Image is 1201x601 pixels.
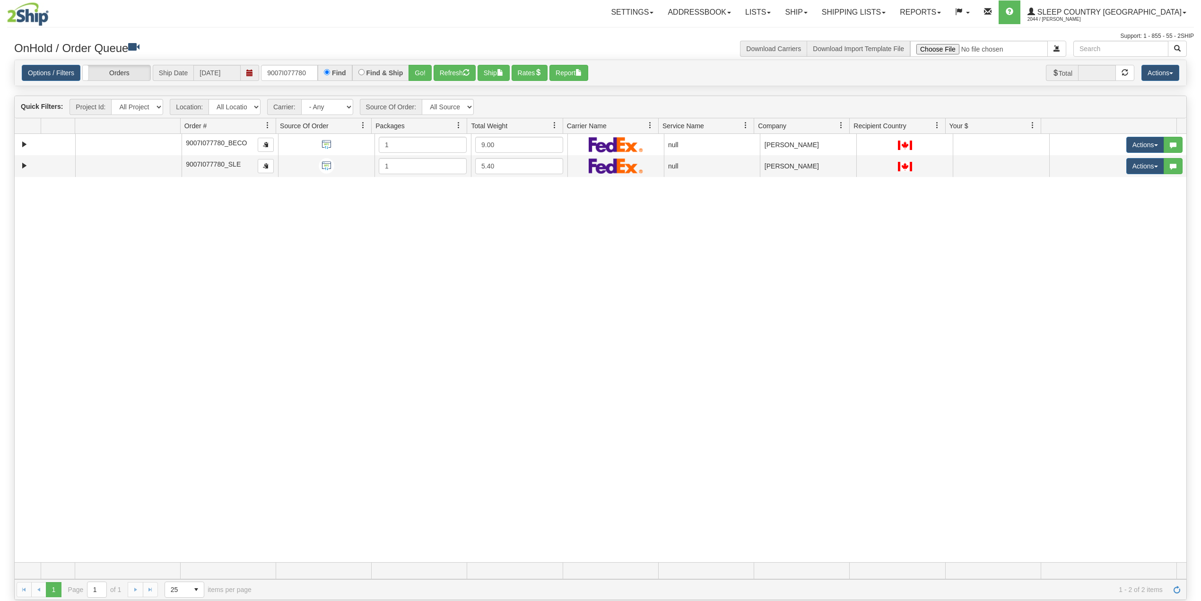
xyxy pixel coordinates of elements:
label: Quick Filters: [21,102,63,111]
button: Actions [1126,158,1164,174]
a: Recipient Country filter column settings [929,117,945,133]
a: Refresh [1169,582,1184,597]
button: Ship [478,65,510,81]
span: select [189,582,204,597]
a: Lists [738,0,778,24]
img: API [319,137,334,152]
a: Addressbook [661,0,738,24]
a: Company filter column settings [833,117,849,133]
span: items per page [165,582,252,598]
span: Sleep Country [GEOGRAPHIC_DATA] [1035,8,1182,16]
button: Go! [409,65,432,81]
a: Packages filter column settings [451,117,467,133]
button: Actions [1126,137,1164,153]
img: FedEx Express® [589,137,643,152]
button: Copy to clipboard [258,159,274,173]
td: null [664,155,760,177]
span: Service Name [662,121,704,131]
a: Sleep Country [GEOGRAPHIC_DATA] 2044 / [PERSON_NAME] [1020,0,1193,24]
button: Report [549,65,588,81]
a: Settings [604,0,661,24]
button: Copy to clipboard [258,138,274,152]
span: 9007I077780_BECO [186,139,247,147]
span: 25 [171,585,183,594]
a: Your $ filter column settings [1025,117,1041,133]
span: Ship Date [153,65,193,81]
span: Page of 1 [68,582,122,598]
img: CA [898,141,912,150]
img: CA [898,162,912,171]
label: Orders [83,65,150,81]
button: Actions [1141,65,1179,81]
a: Expand [18,160,30,172]
span: Recipient Country [853,121,906,131]
input: Import [910,41,1048,57]
span: Location: [170,99,209,115]
span: Your $ [949,121,968,131]
a: Total Weight filter column settings [547,117,563,133]
a: Expand [18,139,30,150]
td: [PERSON_NAME] [760,134,856,155]
span: Packages [375,121,404,131]
td: null [664,134,760,155]
span: Total [1046,65,1079,81]
div: Support: 1 - 855 - 55 - 2SHIP [7,32,1194,40]
label: Find [332,70,346,76]
span: Project Id: [70,99,111,115]
a: Service Name filter column settings [738,117,754,133]
label: Find & Ship [366,70,403,76]
span: Carrier Name [567,121,607,131]
button: Rates [512,65,548,81]
span: Page 1 [46,582,61,597]
img: API [319,158,334,174]
a: Shipping lists [815,0,893,24]
span: Carrier: [267,99,301,115]
a: Options / Filters [22,65,80,81]
td: [PERSON_NAME] [760,155,856,177]
iframe: chat widget [1179,252,1200,349]
span: Source Of Order: [360,99,422,115]
h3: OnHold / Order Queue [14,41,593,54]
span: Source Of Order [280,121,329,131]
a: Reports [893,0,948,24]
a: Carrier Name filter column settings [642,117,658,133]
span: Company [758,121,786,131]
span: 2044 / [PERSON_NAME] [1027,15,1098,24]
img: FedEx Express® [589,158,643,174]
img: logo2044.jpg [7,2,49,26]
div: grid toolbar [15,96,1186,118]
span: 1 - 2 of 2 items [265,586,1163,593]
a: Ship [778,0,814,24]
span: Page sizes drop down [165,582,204,598]
span: Total Weight [471,121,507,131]
a: Download Import Template File [813,45,904,53]
a: Source Of Order filter column settings [355,117,371,133]
input: Page 1 [87,582,106,597]
input: Search [1073,41,1168,57]
input: Order # [261,65,318,81]
button: Refresh [434,65,476,81]
button: Search [1168,41,1187,57]
a: Download Carriers [746,45,801,53]
span: Order # [184,121,207,131]
span: 9007I077780_SLE [186,160,241,168]
a: Order # filter column settings [260,117,276,133]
